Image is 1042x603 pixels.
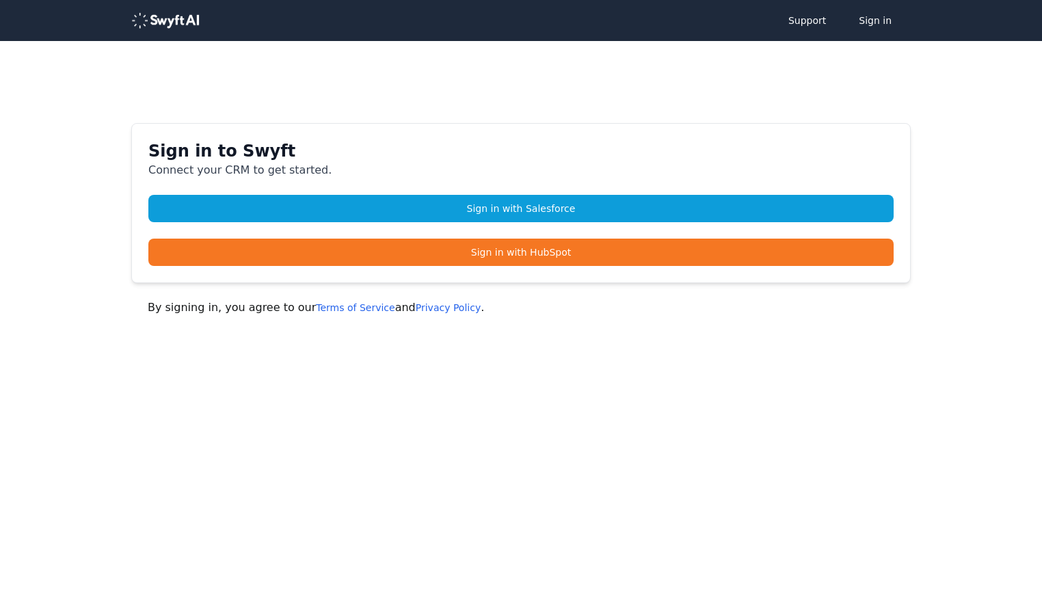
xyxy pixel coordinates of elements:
[148,239,894,266] a: Sign in with HubSpot
[316,302,395,313] a: Terms of Service
[148,299,894,316] p: By signing in, you agree to our and .
[131,12,200,29] img: logo-488353a97b7647c9773e25e94dd66c4536ad24f66c59206894594c5eb3334934.png
[416,302,481,313] a: Privacy Policy
[845,7,905,34] button: Sign in
[148,195,894,222] a: Sign in with Salesforce
[148,162,894,178] p: Connect your CRM to get started.
[148,140,894,162] h1: Sign in to Swyft
[775,7,840,34] a: Support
